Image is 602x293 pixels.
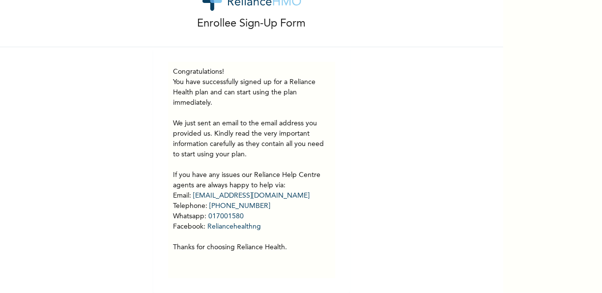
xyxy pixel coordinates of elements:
[209,203,270,209] a: [PHONE_NUMBER]
[173,67,330,77] h3: Congratulations!
[207,223,261,230] a: Reliancehealthng
[193,192,310,199] a: [EMAIL_ADDRESS][DOMAIN_NAME]
[208,213,244,220] a: 017001580
[198,16,306,32] p: Enrollee Sign-Up Form
[173,77,330,253] p: You have successfully signed up for a Reliance Health plan and can start using the plan immediate...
